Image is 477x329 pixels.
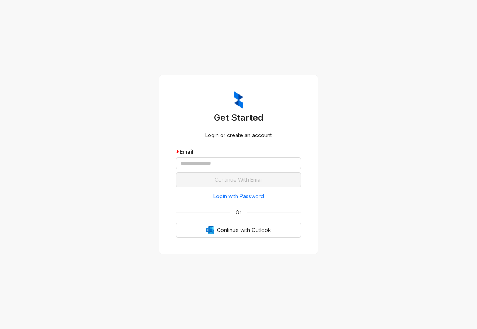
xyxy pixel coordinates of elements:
[176,112,301,124] h3: Get Started
[217,226,271,234] span: Continue with Outlook
[176,190,301,202] button: Login with Password
[176,223,301,238] button: OutlookContinue with Outlook
[230,208,247,217] span: Or
[206,226,214,234] img: Outlook
[234,91,243,109] img: ZumaIcon
[176,148,301,156] div: Email
[213,192,264,200] span: Login with Password
[176,172,301,187] button: Continue With Email
[176,131,301,139] div: Login or create an account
